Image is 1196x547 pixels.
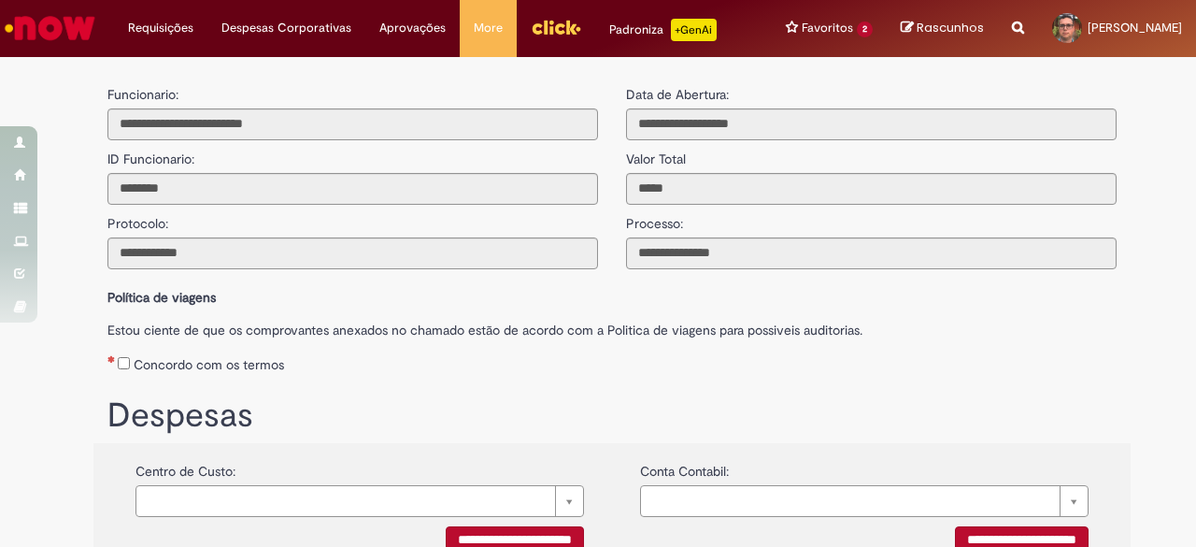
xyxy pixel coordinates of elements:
[626,140,686,168] label: Valor Total
[802,19,853,37] span: Favoritos
[531,13,581,41] img: click_logo_yellow_360x200.png
[107,397,1117,435] h1: Despesas
[134,355,284,374] label: Concordo com os termos
[221,19,351,37] span: Despesas Corporativas
[640,453,729,481] label: Conta Contabil:
[379,19,446,37] span: Aprovações
[626,205,683,233] label: Processo:
[626,85,729,104] label: Data de Abertura:
[901,20,984,37] a: Rascunhos
[857,22,873,37] span: 2
[107,85,178,104] label: Funcionario:
[107,311,1117,339] label: Estou ciente de que os comprovantes anexados no chamado estão de acordo com a Politica de viagens...
[107,205,168,233] label: Protocolo:
[2,9,98,47] img: ServiceNow
[640,485,1089,517] a: Limpar campo {0}
[671,19,717,41] p: +GenAi
[135,453,235,481] label: Centro de Custo:
[128,19,193,37] span: Requisições
[107,140,194,168] label: ID Funcionario:
[107,289,216,306] b: Política de viagens
[135,485,584,517] a: Limpar campo {0}
[474,19,503,37] span: More
[1088,20,1182,36] span: [PERSON_NAME]
[917,19,984,36] span: Rascunhos
[609,19,717,41] div: Padroniza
